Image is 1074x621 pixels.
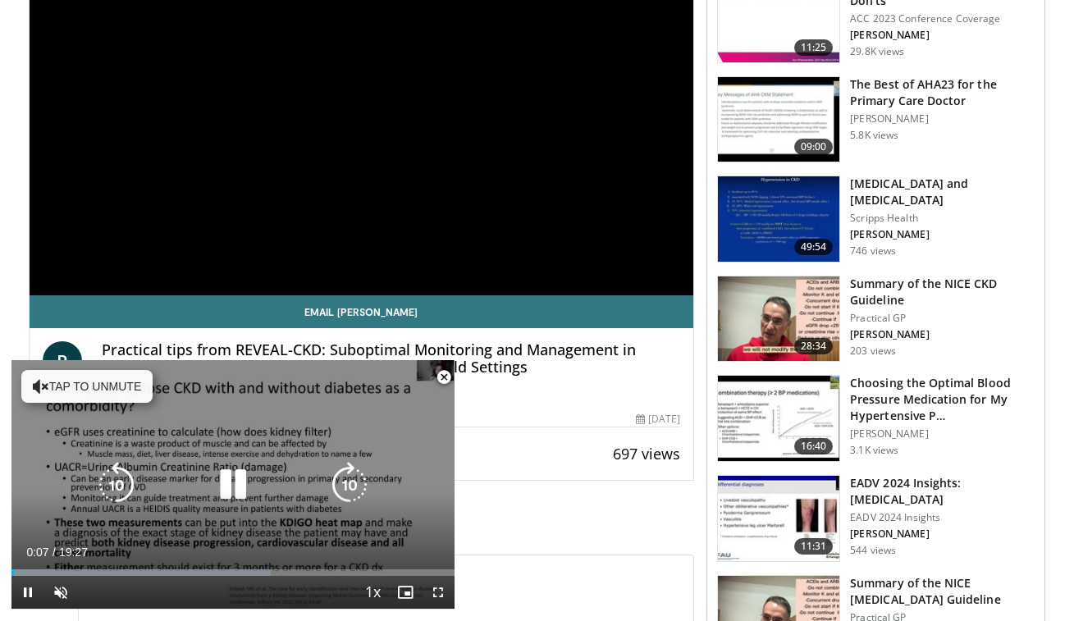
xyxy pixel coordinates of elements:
[717,176,1035,263] a: 49:54 [MEDICAL_DATA] and [MEDICAL_DATA] Scripps Health [PERSON_NAME] 746 views
[850,76,1035,109] h3: The Best of AHA23 for the Primary Care Doctor
[356,576,389,609] button: Playback Rate
[850,12,1035,25] p: ACC 2023 Conference Coverage
[717,276,1035,363] a: 28:34 Summary of the NICE CKD Guideline Practical GP [PERSON_NAME] 203 views
[11,576,44,609] button: Pause
[718,176,839,262] img: 3d1c5e88-6f42-4970-9524-3b1039299965.150x105_q85_crop-smart_upscale.jpg
[389,576,422,609] button: Enable picture-in-picture mode
[850,276,1035,308] h3: Summary of the NICE CKD Guideline
[794,139,834,155] span: 09:00
[794,438,834,454] span: 16:40
[850,375,1035,424] h3: Choosing the Optimal Blood Pressure Medication for My Hypertensive P…
[850,45,904,58] p: 29.8K views
[102,341,681,377] h4: Practical tips from REVEAL-CKD: Suboptimal Monitoring and Management in Patients with Unrecorded ...
[850,544,896,557] p: 544 views
[850,444,898,457] p: 3.1K views
[850,129,898,142] p: 5.8K views
[21,370,153,403] button: Tap to unmute
[850,345,896,358] p: 203 views
[850,312,1035,325] p: Practical GP
[850,112,1035,126] p: [PERSON_NAME]
[718,276,839,362] img: 96c788f4-a86a-4523-94fb-69883661e0bb.150x105_q85_crop-smart_upscale.jpg
[717,475,1035,562] a: 11:31 EADV 2024 Insights: [MEDICAL_DATA] EADV 2024 Insights [PERSON_NAME] 544 views
[26,546,48,559] span: 0:07
[43,341,82,381] a: P
[850,244,896,258] p: 746 views
[636,412,680,427] div: [DATE]
[717,76,1035,163] a: 09:00 The Best of AHA23 for the Primary Care Doctor [PERSON_NAME] 5.8K views
[427,360,460,395] button: Close
[850,427,1035,441] p: [PERSON_NAME]
[44,576,77,609] button: Unmute
[11,360,455,610] video-js: Video Player
[59,546,88,559] span: 19:27
[422,576,455,609] button: Fullscreen
[613,444,680,463] span: 697 views
[718,77,839,162] img: d2ef47a1-7029-46a5-8b28-5dfcc488764e.150x105_q85_crop-smart_upscale.jpg
[30,295,694,328] a: Email [PERSON_NAME]
[850,228,1035,241] p: [PERSON_NAME]
[850,29,1035,42] p: [PERSON_NAME]
[53,546,56,559] span: /
[850,475,1035,508] h3: EADV 2024 Insights: [MEDICAL_DATA]
[850,212,1035,225] p: Scripps Health
[717,375,1035,462] a: 16:40 Choosing the Optimal Blood Pressure Medication for My Hypertensive P… [PERSON_NAME] 3.1K views
[794,239,834,255] span: 49:54
[850,575,1035,608] h3: Summary of the NICE [MEDICAL_DATA] Guideline
[718,376,839,461] img: 157e4675-0d50-4337-bd49-4f2be151816e.150x105_q85_crop-smart_upscale.jpg
[850,527,1035,541] p: [PERSON_NAME]
[850,176,1035,208] h3: [MEDICAL_DATA] and [MEDICAL_DATA]
[11,569,455,576] div: Progress Bar
[794,338,834,354] span: 28:34
[794,39,834,56] span: 11:25
[794,538,834,555] span: 11:31
[718,476,839,561] img: 91abd105-4406-4aec-aedb-03fa9989d30c.150x105_q85_crop-smart_upscale.jpg
[850,511,1035,524] p: EADV 2024 Insights
[850,328,1035,341] p: [PERSON_NAME]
